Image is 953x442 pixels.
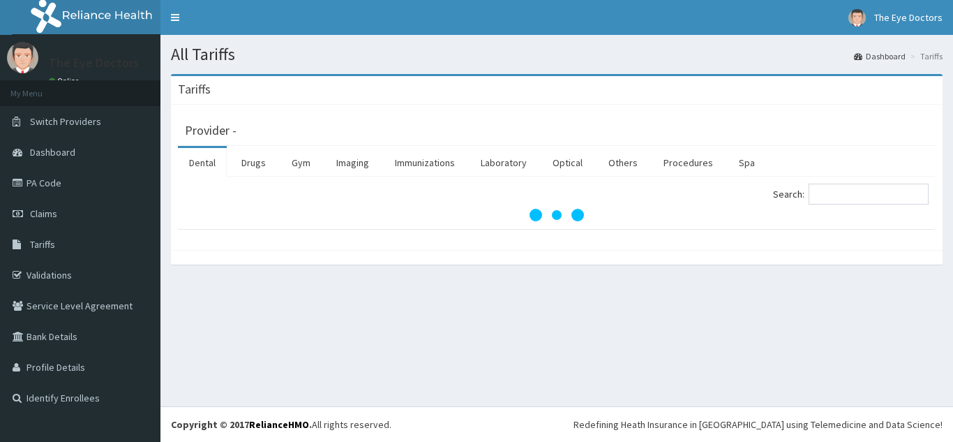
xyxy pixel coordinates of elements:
[874,11,943,24] span: The Eye Doctors
[30,115,101,128] span: Switch Providers
[728,148,766,177] a: Spa
[30,207,57,220] span: Claims
[30,146,75,159] span: Dashboard
[773,184,929,205] label: Search:
[230,148,277,177] a: Drugs
[325,148,380,177] a: Imaging
[384,148,466,177] a: Immunizations
[49,57,139,69] p: The Eye Doctors
[907,50,943,62] li: Tariffs
[848,9,866,27] img: User Image
[809,184,929,205] input: Search:
[171,45,943,64] h1: All Tariffs
[7,42,38,73] img: User Image
[470,148,538,177] a: Laboratory
[652,148,724,177] a: Procedures
[573,418,943,432] div: Redefining Heath Insurance in [GEOGRAPHIC_DATA] using Telemedicine and Data Science!
[178,83,211,96] h3: Tariffs
[30,238,55,251] span: Tariffs
[541,148,594,177] a: Optical
[249,418,309,431] a: RelianceHMO
[597,148,649,177] a: Others
[160,406,953,442] footer: All rights reserved.
[171,418,312,431] strong: Copyright © 2017 .
[178,148,227,177] a: Dental
[529,187,585,243] svg: audio-loading
[280,148,322,177] a: Gym
[49,76,82,86] a: Online
[854,50,906,62] a: Dashboard
[185,124,237,137] h3: Provider -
